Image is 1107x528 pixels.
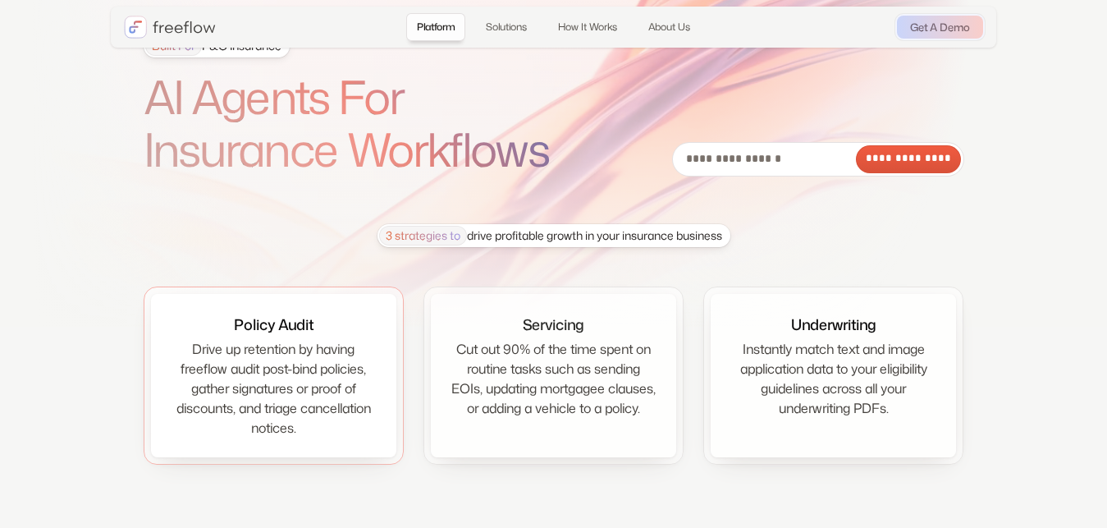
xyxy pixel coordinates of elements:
h1: AI Agents For Insurance Workflows [144,71,595,177]
a: Get A Demo [897,16,983,39]
div: Underwriting [791,314,876,336]
a: About Us [638,13,701,41]
div: Instantly match text and image application data to your eligibility guidelines across all your un... [730,339,936,418]
div: Drive up retention by having freeflow audit post-bind policies, gather signatures or proof of dis... [171,339,377,438]
div: drive profitable growth in your insurance business [379,226,722,246]
form: Email Form [672,142,964,177]
div: Cut out 90% of the time spent on routine tasks such as sending EOIs, updating mortgagee clauses, ... [451,339,656,418]
a: Solutions [475,13,537,41]
div: Policy Audit [234,314,313,336]
div: Servicing [523,314,583,336]
a: How It Works [547,13,628,41]
a: home [124,16,216,39]
span: 3 strategies to [379,226,467,246]
a: Platform [406,13,465,41]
